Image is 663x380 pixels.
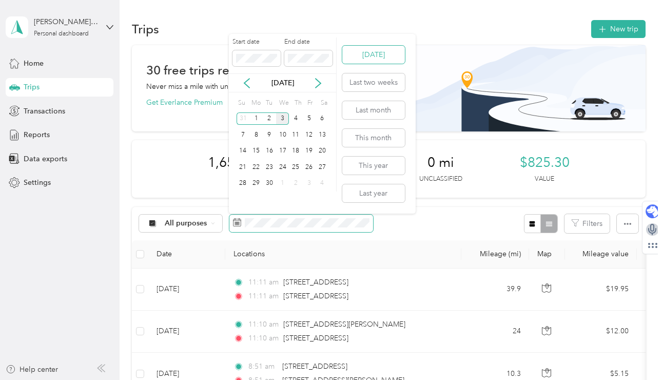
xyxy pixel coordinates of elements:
th: Map [529,240,565,269]
div: 20 [316,145,329,158]
div: 2 [263,112,276,125]
div: Mo [249,96,261,110]
span: Trips [24,82,40,92]
div: Tu [264,96,274,110]
div: 3 [276,112,289,125]
div: 28 [237,177,250,190]
span: [STREET_ADDRESS] [283,334,348,343]
iframe: Everlance-gr Chat Button Frame [606,322,663,380]
h1: Trips [132,24,159,34]
button: Last month [342,101,405,119]
div: 18 [289,145,302,158]
span: Data exports [24,154,67,164]
div: 2 [289,177,302,190]
span: Transactions [24,106,65,117]
th: Mileage (mi) [461,240,529,269]
th: Date [148,240,225,269]
div: 24 [276,161,289,174]
button: Last year [342,184,405,202]
p: [DATE] [261,78,304,88]
div: 6 [316,112,329,125]
p: Value [535,175,554,184]
div: 10 [276,128,289,141]
td: [DATE] [148,311,225,353]
label: Start date [232,37,281,47]
div: Fr [306,96,316,110]
div: 26 [302,161,316,174]
div: 15 [249,145,263,158]
img: Banner [302,45,646,131]
div: [PERSON_NAME][EMAIL_ADDRESS][DOMAIN_NAME] [34,16,98,27]
button: [DATE] [342,46,405,64]
span: [STREET_ADDRESS] [283,278,348,287]
div: 13 [316,128,329,141]
div: Th [292,96,302,110]
div: 31 [237,112,250,125]
div: 7 [237,128,250,141]
div: 1 [276,177,289,190]
div: 23 [263,161,276,174]
div: 4 [289,112,302,125]
th: Locations [225,240,461,269]
button: New trip [591,20,646,38]
div: 14 [237,145,250,158]
div: 3 [302,177,316,190]
span: [STREET_ADDRESS] [282,362,347,371]
button: Last two weeks [342,73,405,91]
div: 11 [289,128,302,141]
td: 39.9 [461,269,529,311]
div: 1 [249,112,263,125]
button: Help center [6,364,58,375]
div: 17 [276,145,289,158]
h1: 30 free trips remaining this month. [146,65,341,75]
span: [STREET_ADDRESS] [283,292,348,300]
button: This month [342,129,405,147]
span: 1,650.6 mi [208,155,272,171]
div: 16 [263,145,276,158]
button: Filters [564,214,610,233]
div: 30 [263,177,276,190]
p: Never miss a mile with unlimited automatic trip tracking [146,81,324,92]
button: Get Everlance Premium [146,97,223,108]
span: Home [24,58,44,69]
span: All purposes [165,220,207,227]
div: 5 [302,112,316,125]
div: 22 [249,161,263,174]
div: 29 [249,177,263,190]
label: End date [284,37,333,47]
div: 21 [237,161,250,174]
span: Reports [24,129,50,140]
span: 11:11 am [248,291,279,302]
td: 24 [461,311,529,353]
div: 27 [316,161,329,174]
div: 8 [249,128,263,141]
div: Su [237,96,246,110]
div: Personal dashboard [34,31,89,37]
td: $12.00 [565,311,637,353]
div: 9 [263,128,276,141]
td: [DATE] [148,269,225,311]
span: 8:51 am [248,361,278,372]
div: 19 [302,145,316,158]
span: Settings [24,177,51,188]
span: [STREET_ADDRESS][PERSON_NAME] [283,320,405,329]
span: 11:10 am [248,319,279,330]
span: 0 mi [427,155,454,171]
div: Sa [319,96,329,110]
div: 4 [316,177,329,190]
span: $825.30 [520,155,570,171]
button: This year [342,157,405,175]
span: 11:11 am [248,277,279,288]
td: $19.95 [565,269,637,311]
div: We [278,96,289,110]
p: Unclassified [419,175,462,184]
div: 12 [302,128,316,141]
th: Mileage value [565,240,637,269]
span: 11:10 am [248,333,279,344]
div: 25 [289,161,302,174]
